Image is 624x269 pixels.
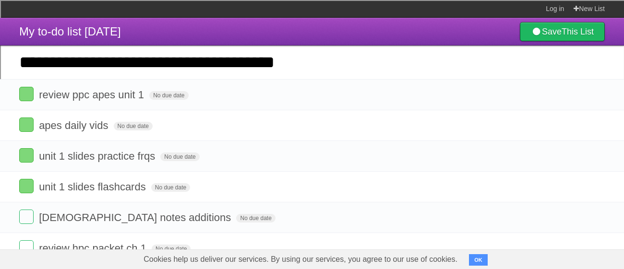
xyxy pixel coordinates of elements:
[562,27,594,36] b: This List
[19,179,34,193] label: Done
[134,250,467,269] span: Cookies help us deliver our services. By using our services, you agree to our use of cookies.
[160,152,199,161] span: No due date
[4,57,620,65] div: Options
[4,31,620,39] div: Sort New > Old
[19,25,121,38] span: My to-do list [DATE]
[39,181,148,193] span: unit 1 slides flashcards
[39,89,146,101] span: review ppc apes unit 1
[151,183,190,192] span: No due date
[152,245,191,253] span: No due date
[39,211,233,223] span: [DEMOGRAPHIC_DATA] notes additions
[39,119,110,131] span: apes daily vids
[520,22,605,41] a: SaveThis List
[4,48,620,57] div: Delete
[19,210,34,224] label: Done
[4,65,620,74] div: Sign out
[19,87,34,101] label: Done
[19,240,34,255] label: Done
[4,22,620,31] div: Sort A > Z
[39,150,157,162] span: unit 1 slides practice frqs
[4,4,201,12] div: Home
[19,148,34,163] label: Done
[149,91,188,100] span: No due date
[19,117,34,132] label: Done
[4,39,620,48] div: Move To ...
[469,254,488,266] button: OK
[236,214,275,222] span: No due date
[114,122,153,130] span: No due date
[39,242,149,254] span: review hpc packet ch 1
